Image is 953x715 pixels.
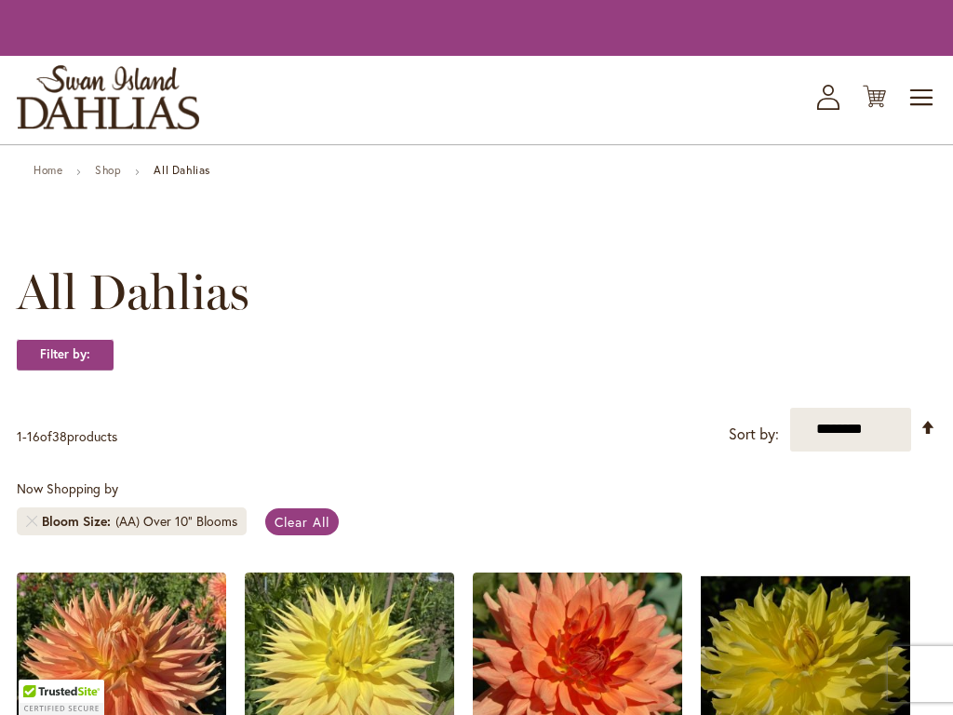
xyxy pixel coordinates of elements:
[265,508,339,535] a: Clear All
[42,512,115,531] span: Bloom Size
[27,427,40,445] span: 16
[17,479,118,497] span: Now Shopping by
[52,427,67,445] span: 38
[14,649,66,701] iframe: Launch Accessibility Center
[275,513,329,531] span: Clear All
[17,65,199,129] a: store logo
[26,516,37,527] a: Remove Bloom Size (AA) Over 10" Blooms
[95,163,121,177] a: Shop
[17,427,22,445] span: 1
[34,163,62,177] a: Home
[17,339,114,371] strong: Filter by:
[729,417,779,452] label: Sort by:
[17,422,117,452] p: - of products
[115,512,237,531] div: (AA) Over 10" Blooms
[154,163,210,177] strong: All Dahlias
[17,264,249,320] span: All Dahlias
